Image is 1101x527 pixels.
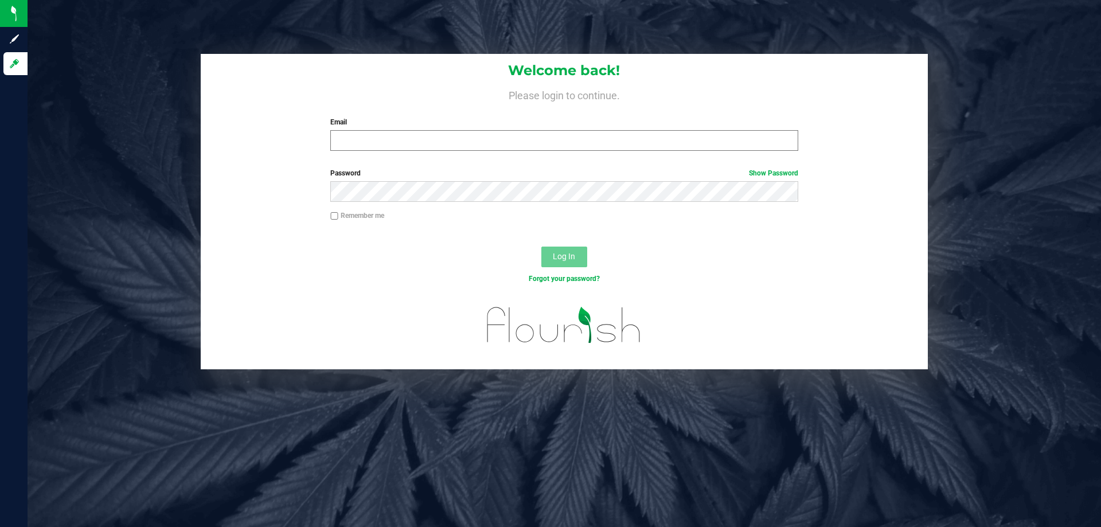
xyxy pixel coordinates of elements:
[553,252,575,261] span: Log In
[473,296,655,354] img: flourish_logo.svg
[330,210,384,221] label: Remember me
[749,169,798,177] a: Show Password
[330,117,798,127] label: Email
[541,247,587,267] button: Log In
[9,33,20,45] inline-svg: Sign up
[330,169,361,177] span: Password
[529,275,600,283] a: Forgot your password?
[201,87,928,101] h4: Please login to continue.
[9,58,20,69] inline-svg: Log in
[330,212,338,220] input: Remember me
[201,63,928,78] h1: Welcome back!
